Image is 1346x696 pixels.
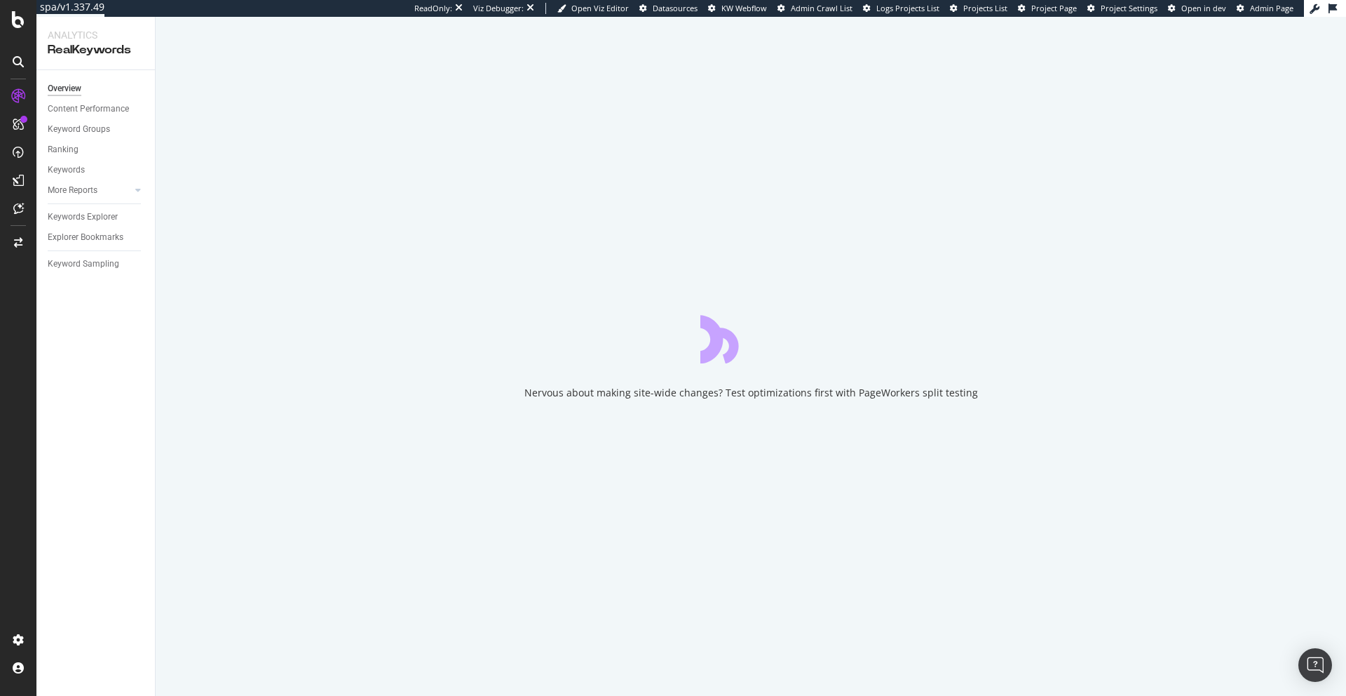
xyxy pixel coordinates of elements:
div: Content Performance [48,102,129,116]
a: Admin Crawl List [777,3,852,14]
a: Projects List [950,3,1007,14]
a: Content Performance [48,102,145,116]
a: Datasources [639,3,698,14]
span: Project Page [1031,3,1077,13]
a: More Reports [48,183,131,198]
div: Keyword Sampling [48,257,119,272]
div: Analytics [48,28,144,42]
div: Viz Debugger: [473,3,524,14]
a: KW Webflow [708,3,767,14]
a: Keywords Explorer [48,210,145,225]
div: Ranking [48,142,79,157]
a: Keyword Groups [48,122,145,137]
a: Open Viz Editor [557,3,629,14]
span: Project Settings [1101,3,1157,13]
span: Open Viz Editor [571,3,629,13]
span: Admin Crawl List [791,3,852,13]
div: RealKeywords [48,42,144,58]
span: KW Webflow [721,3,767,13]
div: More Reports [48,183,97,198]
div: Nervous about making site-wide changes? Test optimizations first with PageWorkers split testing [524,386,978,400]
a: Logs Projects List [863,3,939,14]
a: Open in dev [1168,3,1226,14]
span: Admin Page [1250,3,1293,13]
div: ReadOnly: [414,3,452,14]
a: Admin Page [1237,3,1293,14]
div: Explorer Bookmarks [48,230,123,245]
span: Projects List [963,3,1007,13]
span: Logs Projects List [876,3,939,13]
a: Project Page [1018,3,1077,14]
div: Keywords [48,163,85,178]
div: Keyword Groups [48,122,110,137]
a: Project Settings [1087,3,1157,14]
span: Open in dev [1181,3,1226,13]
a: Overview [48,81,145,96]
span: Datasources [653,3,698,13]
a: Keywords [48,163,145,178]
div: Overview [48,81,81,96]
div: Keywords Explorer [48,210,118,225]
a: Ranking [48,142,145,157]
a: Keyword Sampling [48,257,145,272]
div: animation [700,313,801,363]
a: Explorer Bookmarks [48,230,145,245]
div: Open Intercom Messenger [1298,648,1332,682]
